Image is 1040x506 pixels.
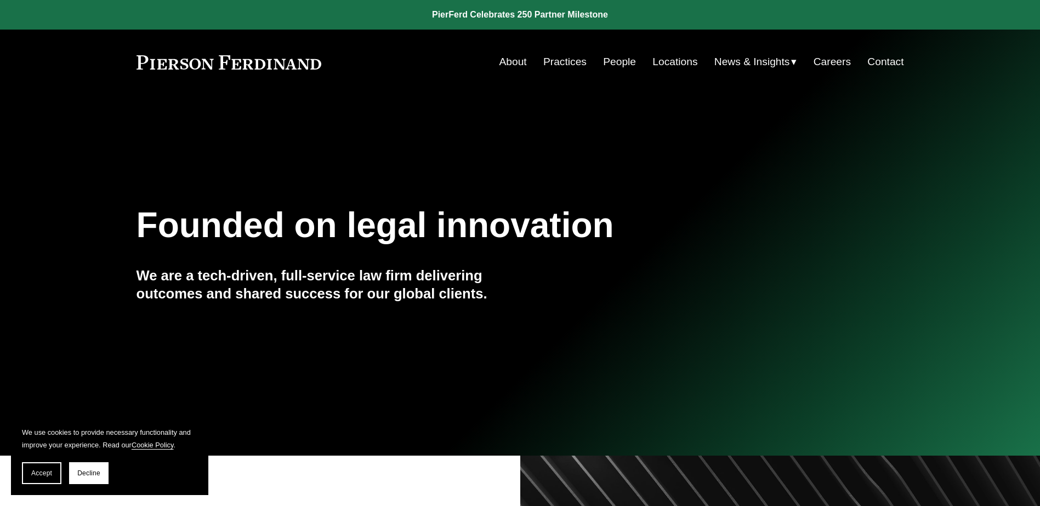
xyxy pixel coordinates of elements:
[603,51,636,72] a: People
[499,51,527,72] a: About
[543,51,587,72] a: Practices
[137,205,776,245] h1: Founded on legal innovation
[652,51,697,72] a: Locations
[814,51,851,72] a: Careers
[31,469,52,477] span: Accept
[714,51,797,72] a: folder dropdown
[11,415,208,495] section: Cookie banner
[714,53,790,72] span: News & Insights
[867,51,903,72] a: Contact
[77,469,100,477] span: Decline
[69,462,109,484] button: Decline
[137,267,520,302] h4: We are a tech-driven, full-service law firm delivering outcomes and shared success for our global...
[22,426,197,451] p: We use cookies to provide necessary functionality and improve your experience. Read our .
[132,441,174,449] a: Cookie Policy
[22,462,61,484] button: Accept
